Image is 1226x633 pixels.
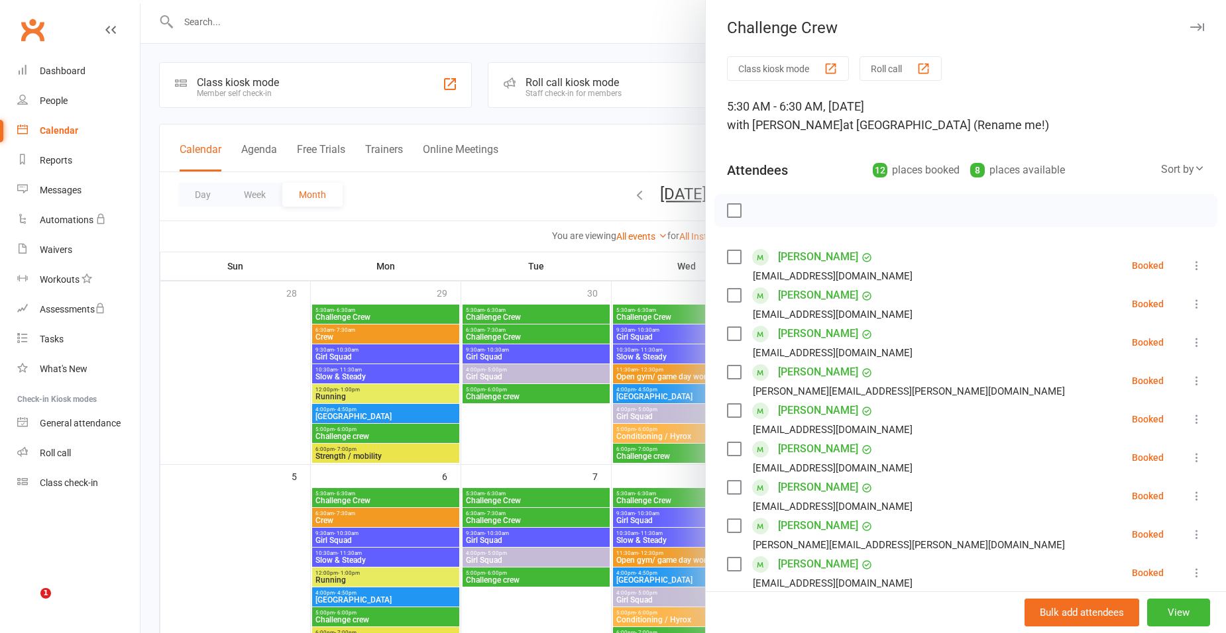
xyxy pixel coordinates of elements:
a: What's New [17,354,140,384]
div: [EMAIL_ADDRESS][DOMAIN_NAME] [753,344,913,362]
button: Bulk add attendees [1025,599,1139,626]
div: Roll call [40,448,71,458]
div: Booked [1132,453,1164,462]
a: Clubworx [16,13,49,46]
div: People [40,95,68,106]
div: [PERSON_NAME][EMAIL_ADDRESS][PERSON_NAME][DOMAIN_NAME] [753,536,1065,554]
div: 8 [970,163,985,177]
button: Class kiosk mode [727,56,849,81]
div: Booked [1132,414,1164,424]
a: Reports [17,146,140,175]
a: [PERSON_NAME] [778,323,858,344]
div: Booked [1132,491,1164,501]
div: Booked [1132,376,1164,385]
div: Challenge Crew [706,19,1226,37]
div: places booked [873,161,960,179]
a: [PERSON_NAME] [778,515,858,536]
a: Tasks [17,324,140,354]
div: What's New [40,364,87,374]
a: [PERSON_NAME] [778,400,858,421]
a: Class kiosk mode [17,468,140,498]
iframe: Intercom live chat [13,588,45,620]
div: [PERSON_NAME][EMAIL_ADDRESS][PERSON_NAME][DOMAIN_NAME] [753,383,1065,400]
div: Booked [1132,568,1164,577]
div: [EMAIL_ADDRESS][DOMAIN_NAME] [753,460,913,477]
div: Booked [1132,530,1164,539]
button: View [1147,599,1210,626]
div: Reports [40,155,72,166]
a: [PERSON_NAME] [778,438,858,460]
div: Workouts [40,274,80,285]
div: Attendees [727,161,788,179]
a: [PERSON_NAME] [778,477,858,498]
a: Workouts [17,265,140,295]
a: Assessments [17,295,140,324]
a: Messages [17,175,140,205]
div: Tasks [40,334,64,344]
div: 5:30 AM - 6:30 AM, [DATE] [727,97,1205,134]
div: Sort by [1161,161,1205,178]
a: General attendance kiosk mode [17,409,140,438]
a: Waivers [17,235,140,265]
a: [PERSON_NAME] [778,285,858,306]
div: [EMAIL_ADDRESS][DOMAIN_NAME] [753,575,913,592]
div: 12 [873,163,887,177]
div: Dashboard [40,66,85,76]
a: Dashboard [17,56,140,86]
span: at [GEOGRAPHIC_DATA] (Rename me!) [843,118,1049,132]
a: [PERSON_NAME] [778,246,858,268]
div: Booked [1132,338,1164,347]
div: [EMAIL_ADDRESS][DOMAIN_NAME] [753,268,913,285]
span: with [PERSON_NAME] [727,118,843,132]
div: [EMAIL_ADDRESS][DOMAIN_NAME] [753,306,913,323]
div: Waivers [40,244,72,255]
div: Messages [40,185,82,195]
a: [PERSON_NAME] [778,362,858,383]
a: Roll call [17,438,140,468]
a: People [17,86,140,116]
div: places available [970,161,1065,179]
div: Automations [40,215,93,225]
span: 1 [40,588,51,599]
a: [PERSON_NAME] [778,554,858,575]
div: Calendar [40,125,78,136]
div: [EMAIL_ADDRESS][DOMAIN_NAME] [753,421,913,438]
div: [EMAIL_ADDRESS][DOMAIN_NAME] [753,498,913,515]
a: Calendar [17,116,140,146]
div: Assessments [40,304,105,315]
div: Booked [1132,299,1164,309]
div: Booked [1132,261,1164,270]
button: Roll call [860,56,942,81]
div: Class check-in [40,477,98,488]
a: Automations [17,205,140,235]
div: General attendance [40,418,121,428]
